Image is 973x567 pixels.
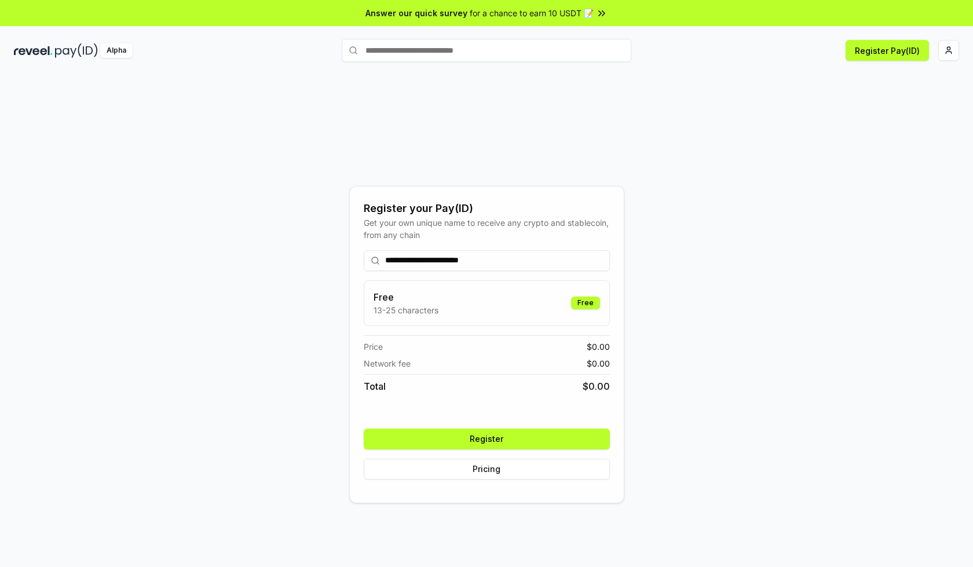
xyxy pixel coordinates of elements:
span: $ 0.00 [587,341,610,353]
span: $ 0.00 [587,357,610,370]
span: Total [364,379,386,393]
h3: Free [374,290,438,304]
span: for a chance to earn 10 USDT 📝 [470,7,594,19]
span: Network fee [364,357,411,370]
span: Price [364,341,383,353]
button: Register [364,429,610,449]
span: $ 0.00 [583,379,610,393]
p: 13-25 characters [374,304,438,316]
button: Register Pay(ID) [846,40,929,61]
div: Get your own unique name to receive any crypto and stablecoin, from any chain [364,217,610,241]
div: Register your Pay(ID) [364,200,610,217]
span: Answer our quick survey [365,7,467,19]
img: pay_id [55,43,98,58]
button: Pricing [364,459,610,480]
div: Free [571,297,600,309]
div: Alpha [100,43,133,58]
img: reveel_dark [14,43,53,58]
